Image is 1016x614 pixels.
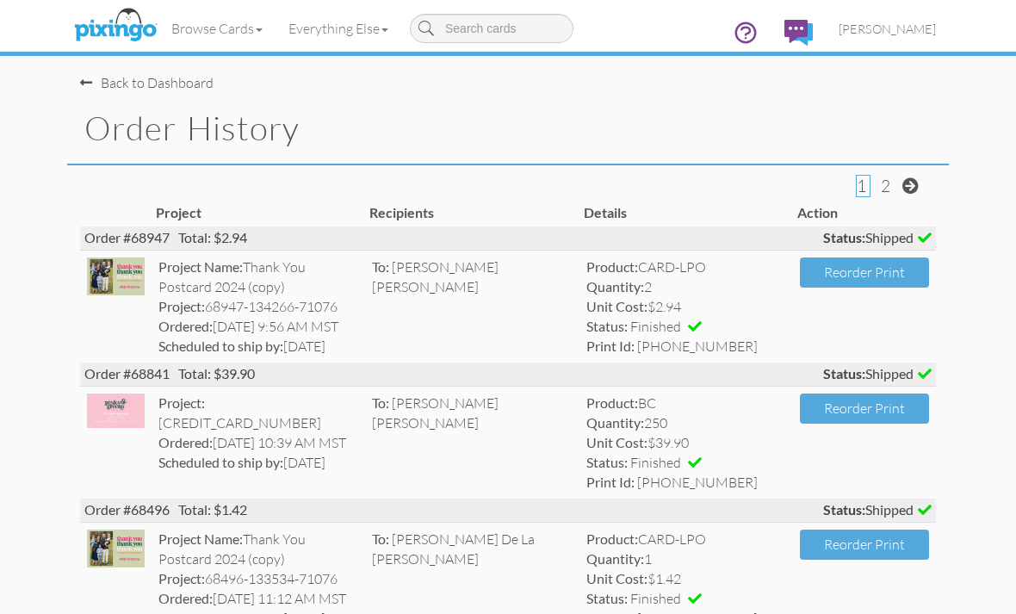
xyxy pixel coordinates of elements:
span: Total: $2.94 [178,229,247,245]
strong: Print Id: [586,338,635,354]
strong: Unit Cost: [586,298,647,314]
span: [PERSON_NAME] [372,278,479,295]
img: 134048-1-1753291943707-eeb4cdaa2cd138e3-qa.jpg [87,394,145,428]
div: $2.94 [586,297,787,317]
span: Shipped [823,500,932,520]
strong: Project Name: [158,258,243,275]
strong: Ordered: [158,434,213,450]
th: Project [152,199,366,227]
span: To: [372,394,389,411]
div: 250 [586,413,787,433]
span: Total: $1.42 [178,501,247,518]
span: [PHONE_NUMBER] [637,338,758,355]
strong: Product: [586,258,638,275]
th: Recipients [365,199,579,227]
strong: Scheduled to ship by: [158,454,283,470]
strong: Status: [823,229,865,245]
div: [DATE] [158,453,359,473]
a: [PERSON_NAME] [826,7,949,51]
strong: Project Name: [158,530,243,547]
div: [DATE] 9:56 AM MST [158,317,359,337]
div: [CREDIT_CARD_NUMBER] [158,394,359,433]
div: BC [586,394,787,413]
span: 1 [857,176,866,196]
a: Browse Cards [158,7,276,50]
strong: Print Id: [586,474,635,490]
button: Reorder Print [800,257,929,288]
strong: Unit Cost: [586,434,647,450]
strong: Project: [158,570,205,586]
div: 68947-134266-71076 [158,297,359,317]
div: [DATE] 10:39 AM MST [158,433,359,453]
div: CARD-LPO [586,257,787,277]
div: Thank You Postcard 2024 (copy) [158,257,359,297]
div: 68496-133534-71076 [158,569,359,589]
strong: Status: [823,501,865,518]
button: Reorder Print [800,530,929,560]
nav-back: Dashboard [80,56,936,93]
strong: Status: [823,365,865,381]
img: 127073-1-1737394634627-7d3d43438bb5b98b-qa.jpg [87,257,145,295]
img: comments.svg [784,20,813,46]
span: To: [372,258,389,275]
span: [PERSON_NAME] [372,414,479,431]
strong: Quantity: [586,550,644,567]
strong: Status: [586,318,628,334]
div: $39.90 [586,433,787,453]
strong: Ordered: [158,318,213,334]
h1: Order History [84,110,949,146]
strong: Project: [158,394,205,411]
div: Back to Dashboard [80,73,214,93]
div: Thank You Postcard 2024 (copy) [158,530,359,569]
span: To: [372,530,389,547]
span: Total: $39.90 [178,365,255,381]
span: Shipped [823,228,932,248]
div: Order #68947 [80,226,936,250]
div: CARD-LPO [586,530,787,549]
a: Everything Else [276,7,401,50]
strong: Product: [586,530,638,547]
div: $1.42 [586,569,787,589]
th: Action [793,199,936,227]
input: Search cards [410,14,573,43]
strong: Project: [158,298,205,314]
strong: Unit Cost: [586,570,647,586]
img: pixingo logo [70,4,161,47]
span: Finished [630,318,681,335]
strong: Quantity: [586,414,644,431]
img: 127073-1-1737394634627-7d3d43438bb5b98b-qa.jpg [87,530,145,567]
iframe: Chat [1015,613,1016,614]
span: [PERSON_NAME] [392,394,499,412]
div: [DATE] [158,337,359,357]
div: [DATE] 11:12 AM MST [158,589,359,609]
div: 2 [586,277,787,297]
strong: Quantity: [586,278,644,295]
strong: Status: [586,590,628,606]
span: [PHONE_NUMBER] [637,474,758,491]
strong: Ordered: [158,590,213,606]
strong: Scheduled to ship by: [158,338,283,354]
button: Reorder Print [800,394,929,424]
th: Details [579,199,794,227]
strong: Status: [586,454,628,470]
span: Finished [630,454,681,471]
div: 1 [586,549,787,569]
span: [PERSON_NAME] [839,22,936,36]
span: Shipped [823,364,932,384]
span: [PERSON_NAME] De La [PERSON_NAME] [372,530,535,567]
span: Finished [630,590,681,607]
div: Order #68496 [80,499,936,522]
div: Order #68841 [80,363,936,386]
span: 2 [881,176,890,196]
span: [PERSON_NAME] [392,258,499,276]
strong: Product: [586,394,638,411]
